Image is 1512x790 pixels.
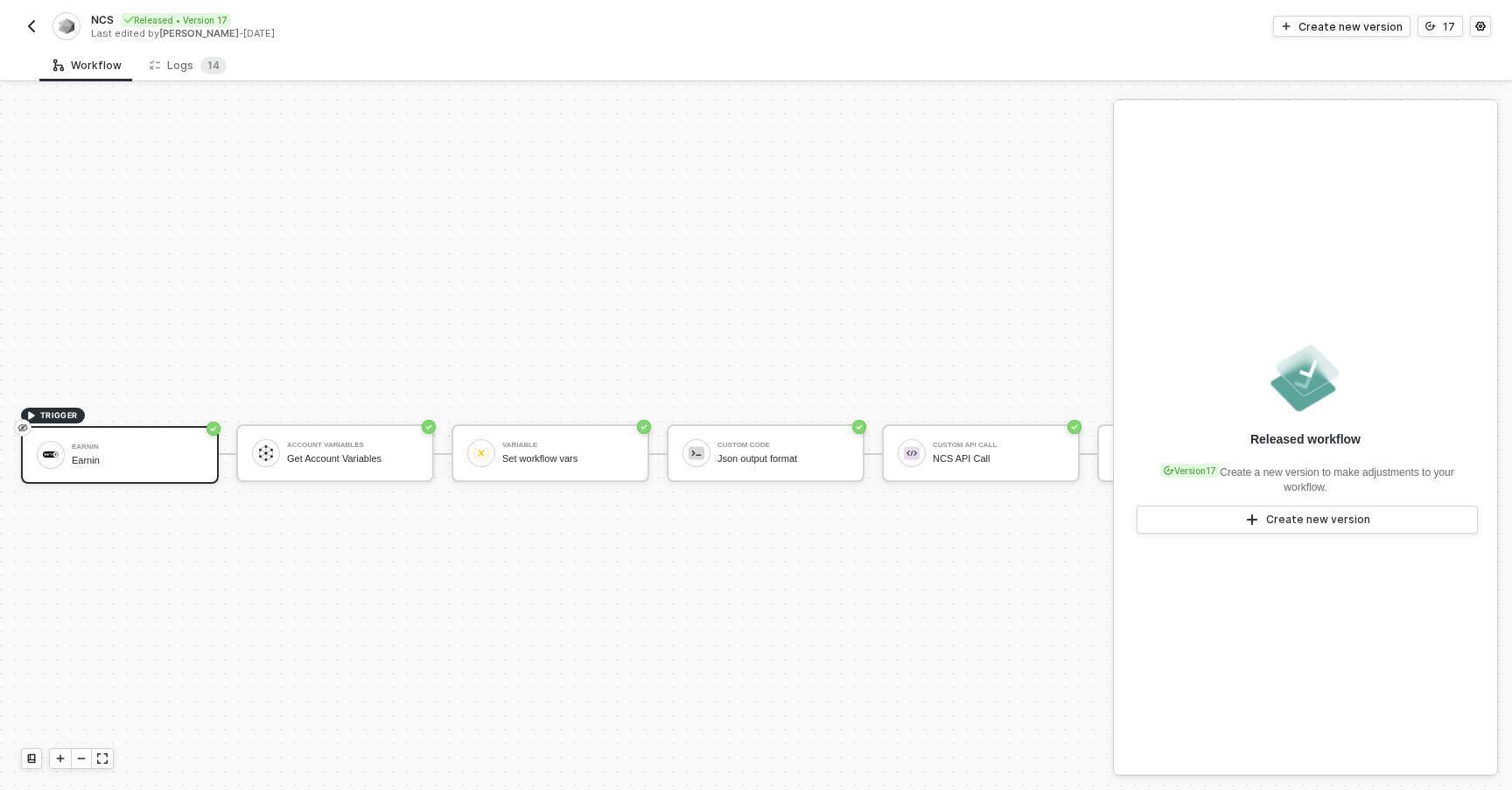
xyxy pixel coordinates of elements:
[1267,339,1344,416] img: released.png
[904,445,920,461] img: icon
[91,12,114,27] span: NCS
[637,420,651,434] span: icon-success-page
[59,18,73,34] img: integration-icon
[1417,16,1463,37] button: 17
[207,59,213,72] span: 1
[53,59,122,73] div: Workflow
[91,27,754,40] div: Last edited by - [DATE]
[933,442,1064,449] div: Custom API Call
[1475,21,1486,31] span: icon-settings
[40,409,78,423] span: TRIGGER
[717,453,849,465] div: Json output format
[1266,513,1370,527] div: Create new version
[422,420,436,434] span: icon-success-page
[206,422,220,436] span: icon-success-page
[1273,16,1410,37] button: Create new version
[1425,21,1436,31] span: icon-versioning
[1137,506,1478,534] button: Create new version
[717,442,849,449] div: Custom Code
[24,19,38,33] img: back
[17,421,28,435] span: eye-invisible
[933,453,1064,465] div: NCS API Call
[1135,455,1476,495] div: Create a new version to make adjustments to your workflow.
[1160,464,1220,478] div: Version 17
[1164,465,1174,476] span: icon-versioning
[150,57,227,74] div: Logs
[26,410,37,421] span: icon-play
[852,420,866,434] span: icon-success-page
[43,451,59,458] img: icon
[689,445,704,461] img: icon
[72,444,203,451] div: Earnin
[502,453,633,465] div: Set workflow vars
[200,57,227,74] sup: 14
[121,13,231,27] div: Released • Version 17
[473,445,489,461] img: icon
[1067,420,1081,434] span: icon-success-page
[1443,19,1455,34] div: 17
[213,59,220,72] span: 4
[258,445,274,461] img: icon
[1250,430,1361,448] div: Released workflow
[76,753,87,764] span: icon-minus
[1281,21,1291,31] span: icon-play
[287,453,418,465] div: Get Account Variables
[55,753,66,764] span: icon-play
[21,16,42,37] button: back
[159,27,239,39] span: [PERSON_NAME]
[72,455,203,466] div: Earnin
[1245,513,1259,527] span: icon-play
[1298,19,1403,34] div: Create new version
[502,442,633,449] div: Variable
[97,753,108,764] span: icon-expand
[287,442,418,449] div: Account Variables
